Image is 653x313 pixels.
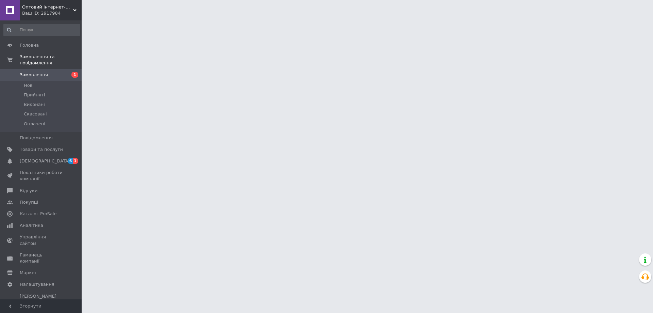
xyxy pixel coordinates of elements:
span: Маркет [20,270,37,276]
input: Пошук [3,24,80,36]
span: Виконані [24,101,45,108]
span: Головна [20,42,39,48]
span: Повідомлення [20,135,53,141]
span: Товари та послуги [20,146,63,153]
span: Показники роботи компанії [20,170,63,182]
span: Прийняті [24,92,45,98]
span: Аналітика [20,222,43,229]
span: [DEMOGRAPHIC_DATA] [20,158,70,164]
span: Замовлення та повідомлення [20,54,82,66]
span: [PERSON_NAME] та рахунки [20,293,63,312]
span: Налаштування [20,281,54,287]
span: Каталог ProSale [20,211,56,217]
span: 6 [68,158,73,164]
span: Скасовані [24,111,47,117]
span: Покупці [20,199,38,205]
span: Гаманець компанії [20,252,63,264]
span: Замовлення [20,72,48,78]
span: Відгуки [20,188,37,194]
div: Ваш ID: 2917984 [22,10,82,16]
span: Нові [24,82,34,89]
span: Оплачені [24,121,45,127]
span: 1 [71,72,78,78]
span: Оптовий інтернет-магазин "Big Opt" [22,4,73,10]
span: Управління сайтом [20,234,63,246]
span: 1 [73,158,78,164]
